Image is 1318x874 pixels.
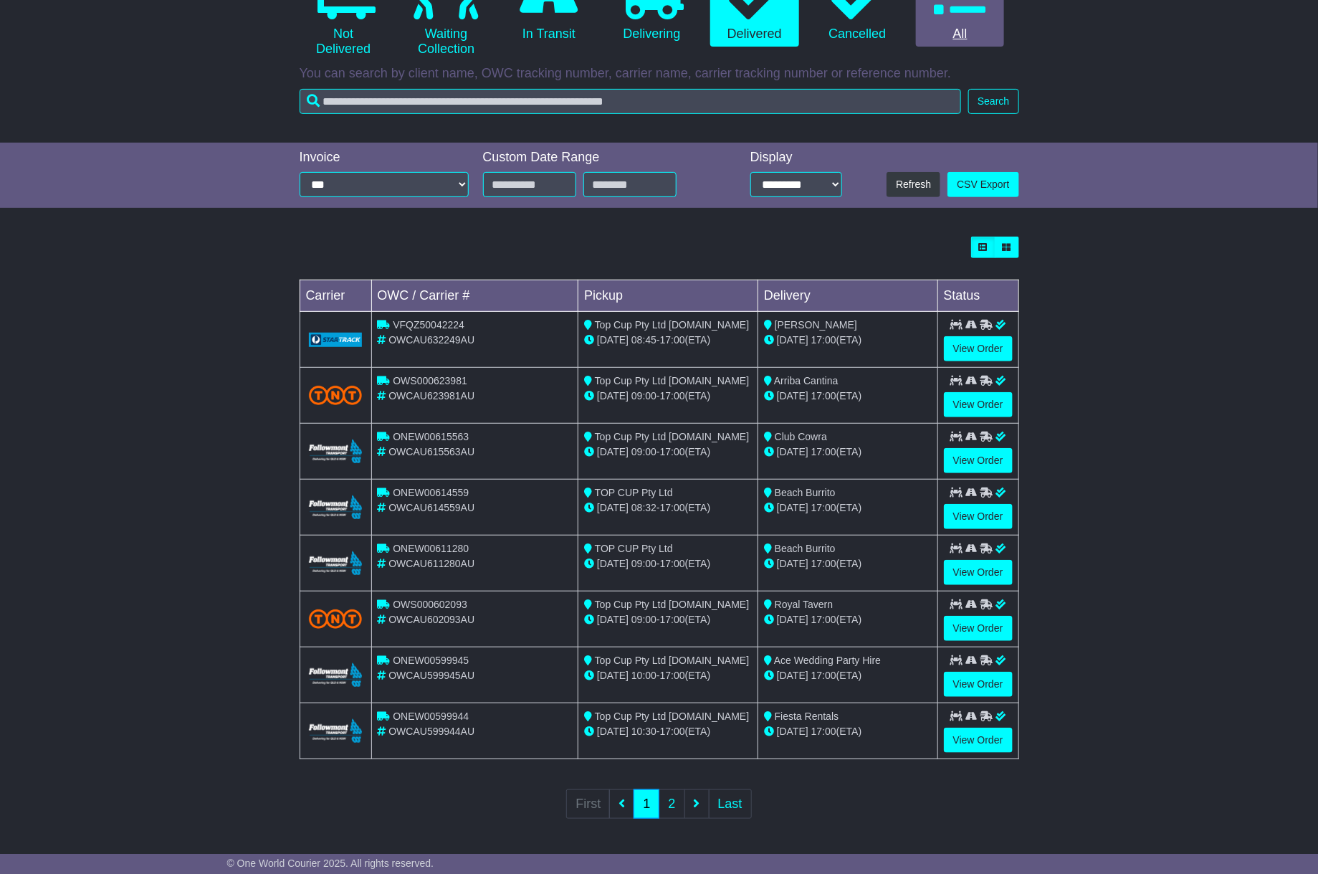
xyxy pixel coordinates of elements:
span: ONEW00599945 [393,655,469,666]
div: (ETA) [764,445,932,460]
span: [DATE] [597,558,629,569]
span: OWCAU602093AU [388,614,474,625]
span: Arriba Cantina [774,375,839,386]
span: 08:45 [631,334,656,346]
span: Top Cup Pty Ltd [DOMAIN_NAME] [595,431,750,442]
div: - (ETA) [584,668,752,683]
a: View Order [944,672,1013,697]
td: Carrier [300,280,371,312]
span: 10:30 [631,726,656,737]
span: [DATE] [777,726,808,737]
div: Display [750,150,843,166]
span: 17:00 [660,334,685,346]
span: 17:00 [811,670,836,681]
span: [DATE] [777,334,808,346]
a: View Order [944,616,1013,641]
span: Beach Burrito [775,487,836,498]
img: Followmont_Transport.png [309,719,363,743]
a: Last [709,789,752,819]
div: - (ETA) [584,556,752,571]
span: 09:00 [631,558,656,569]
span: ONEW00614559 [393,487,469,498]
td: Pickup [578,280,758,312]
span: [DATE] [777,614,808,625]
div: - (ETA) [584,724,752,739]
div: - (ETA) [584,445,752,460]
span: OWCAU599945AU [388,670,474,681]
span: 17:00 [660,446,685,457]
span: 17:00 [660,558,685,569]
div: (ETA) [764,612,932,627]
span: 17:00 [660,614,685,625]
span: [DATE] [597,670,629,681]
span: Club Cowra [775,431,827,442]
span: [DATE] [597,390,629,402]
span: Top Cup Pty Ltd [DOMAIN_NAME] [595,655,750,666]
td: Delivery [758,280,937,312]
span: [PERSON_NAME] [775,319,857,331]
span: OWCAU611280AU [388,558,474,569]
span: OWS000602093 [393,599,467,610]
span: OWCAU623981AU [388,390,474,402]
span: [DATE] [597,502,629,513]
a: View Order [944,504,1013,529]
span: 17:00 [660,670,685,681]
span: Royal Tavern [775,599,833,610]
div: - (ETA) [584,333,752,348]
span: Top Cup Pty Ltd [DOMAIN_NAME] [595,711,750,722]
span: ONEW00611280 [393,543,469,554]
span: [DATE] [777,502,808,513]
img: GetCarrierServiceLogo [309,333,363,347]
span: [DATE] [777,558,808,569]
span: 17:00 [811,726,836,737]
span: 17:00 [811,334,836,346]
a: View Order [944,336,1013,361]
div: (ETA) [764,389,932,404]
span: 17:00 [811,390,836,402]
td: OWC / Carrier # [371,280,578,312]
div: - (ETA) [584,500,752,516]
div: Invoice [300,150,469,166]
img: Followmont_Transport.png [309,440,363,463]
span: 09:00 [631,614,656,625]
span: [DATE] [777,390,808,402]
a: View Order [944,448,1013,473]
span: 17:00 [660,390,685,402]
span: Top Cup Pty Ltd [DOMAIN_NAME] [595,375,750,386]
span: 10:00 [631,670,656,681]
p: You can search by client name, OWC tracking number, carrier name, carrier tracking number or refe... [300,66,1019,82]
span: 17:00 [660,502,685,513]
span: Beach Burrito [775,543,836,554]
span: Fiesta Rentals [775,711,839,722]
span: TOP CUP Pty Ltd [595,487,673,498]
div: - (ETA) [584,389,752,404]
span: 17:00 [660,726,685,737]
span: 17:00 [811,614,836,625]
span: TOP CUP Pty Ltd [595,543,673,554]
img: TNT_Domestic.png [309,386,363,405]
a: 1 [634,789,659,819]
span: 09:00 [631,446,656,457]
div: (ETA) [764,556,932,571]
span: OWCAU614559AU [388,502,474,513]
span: [DATE] [777,670,808,681]
span: [DATE] [597,726,629,737]
span: [DATE] [597,614,629,625]
span: [DATE] [597,334,629,346]
span: OWCAU615563AU [388,446,474,457]
span: 17:00 [811,446,836,457]
div: (ETA) [764,500,932,516]
span: © One World Courier 2025. All rights reserved. [227,858,434,869]
span: VFQZ50042224 [393,319,464,331]
img: TNT_Domestic.png [309,609,363,629]
span: OWS000623981 [393,375,467,386]
button: Search [968,89,1018,114]
button: Refresh [887,172,940,197]
span: OWCAU599944AU [388,726,474,737]
img: Followmont_Transport.png [309,663,363,687]
span: Top Cup Pty Ltd [DOMAIN_NAME] [595,599,750,610]
span: Top Cup Pty Ltd [DOMAIN_NAME] [595,319,750,331]
a: View Order [944,728,1013,753]
img: Followmont_Transport.png [309,551,363,575]
span: 17:00 [811,502,836,513]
